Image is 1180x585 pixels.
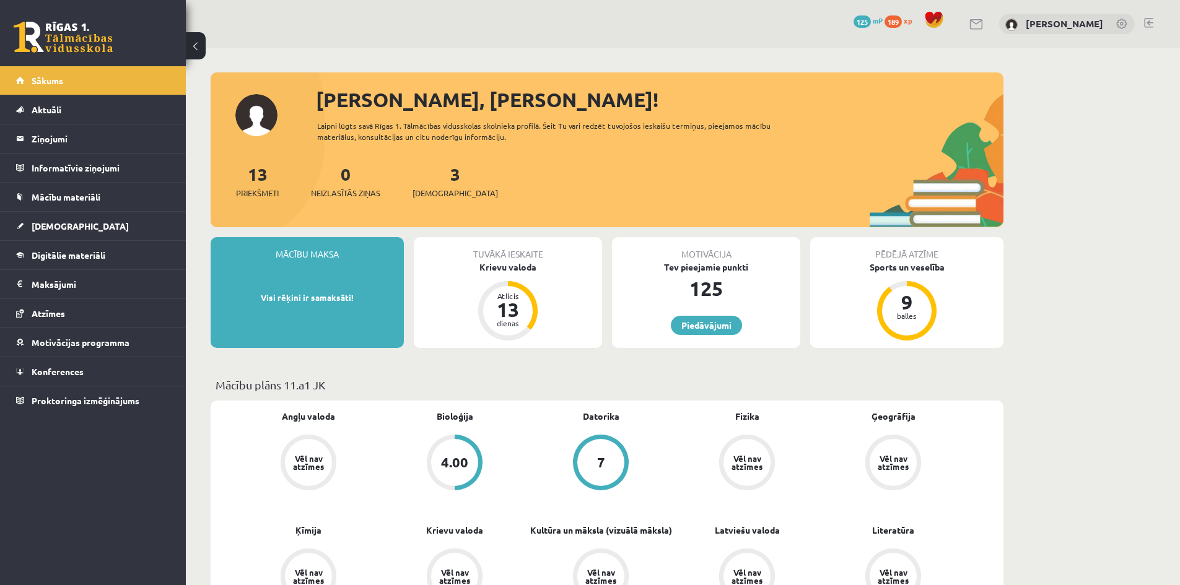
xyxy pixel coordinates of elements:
[16,386,170,415] a: Proktoringa izmēģinājums
[32,270,170,298] legend: Maksājumi
[530,524,672,537] a: Kultūra un māksla (vizuālā māksla)
[414,237,602,261] div: Tuvākā ieskaite
[671,316,742,335] a: Piedāvājumi
[32,366,84,377] span: Konferences
[14,22,113,53] a: Rīgas 1. Tālmācības vidusskola
[597,456,605,469] div: 7
[489,319,527,327] div: dienas
[311,187,380,199] span: Neizlasītās ziņas
[730,454,764,470] div: Vēl nav atzīmes
[16,241,170,269] a: Digitālie materiāli
[414,261,602,274] div: Krievu valoda
[413,187,498,199] span: [DEMOGRAPHIC_DATA]
[612,261,800,274] div: Tev pieejamie punkti
[876,568,911,584] div: Vēl nav atzīmes
[810,237,1003,261] div: Pēdējā atzīme
[437,568,472,584] div: Vēl nav atzīmes
[32,191,100,202] span: Mācību materiāli
[810,261,1003,342] a: Sports un veselība 9 balles
[16,183,170,211] a: Mācību materiāli
[317,120,793,142] div: Laipni lūgts savā Rīgas 1. Tālmācības vidusskolas skolnieka profilā. Šeit Tu vari redzēt tuvojošo...
[16,95,170,124] a: Aktuāli
[316,85,1003,115] div: [PERSON_NAME], [PERSON_NAME]!
[32,395,139,406] span: Proktoringa izmēģinājums
[441,456,468,469] div: 4.00
[735,410,759,423] a: Fizika
[32,75,63,86] span: Sākums
[16,328,170,357] a: Motivācijas programma
[291,454,326,470] div: Vēl nav atzīmes
[904,15,912,25] span: xp
[820,435,966,493] a: Vēl nav atzīmes
[217,292,398,304] p: Visi rēķini ir samaksāti!
[854,15,883,25] a: 125 mP
[888,312,925,319] div: balles
[16,270,170,298] a: Maksājumi
[715,524,780,537] a: Latviešu valoda
[16,154,170,182] a: Informatīvie ziņojumi
[16,66,170,95] a: Sākums
[16,299,170,327] a: Atzīmes
[211,237,404,261] div: Mācību maksa
[1005,19,1018,31] img: Endijs Krūmiņš
[282,410,335,423] a: Angļu valoda
[32,220,129,232] span: [DEMOGRAPHIC_DATA]
[888,292,925,312] div: 9
[489,300,527,319] div: 13
[16,357,170,386] a: Konferences
[32,124,170,153] legend: Ziņojumi
[885,15,902,28] span: 189
[295,524,321,537] a: Ķīmija
[291,568,326,584] div: Vēl nav atzīmes
[16,124,170,153] a: Ziņojumi
[311,163,380,199] a: 0Neizlasītās ziņas
[32,104,61,115] span: Aktuāli
[583,410,619,423] a: Datorika
[873,15,883,25] span: mP
[236,187,279,199] span: Priekšmeti
[16,212,170,240] a: [DEMOGRAPHIC_DATA]
[612,237,800,261] div: Motivācija
[382,435,528,493] a: 4.00
[489,292,527,300] div: Atlicis
[216,376,999,393] p: Mācību plāns 11.a1 JK
[854,15,871,28] span: 125
[236,163,279,199] a: 13Priekšmeti
[32,337,129,348] span: Motivācijas programma
[612,274,800,303] div: 125
[426,524,483,537] a: Krievu valoda
[583,568,618,584] div: Vēl nav atzīmes
[810,261,1003,274] div: Sports un veselība
[674,435,820,493] a: Vēl nav atzīmes
[32,308,65,319] span: Atzīmes
[872,410,916,423] a: Ģeogrāfija
[885,15,918,25] a: 189 xp
[437,410,473,423] a: Bioloģija
[876,454,911,470] div: Vēl nav atzīmes
[872,524,914,537] a: Literatūra
[730,568,764,584] div: Vēl nav atzīmes
[414,261,602,342] a: Krievu valoda Atlicis 13 dienas
[1026,17,1103,30] a: [PERSON_NAME]
[235,435,382,493] a: Vēl nav atzīmes
[528,435,674,493] a: 7
[413,163,498,199] a: 3[DEMOGRAPHIC_DATA]
[32,154,170,182] legend: Informatīvie ziņojumi
[32,249,105,261] span: Digitālie materiāli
